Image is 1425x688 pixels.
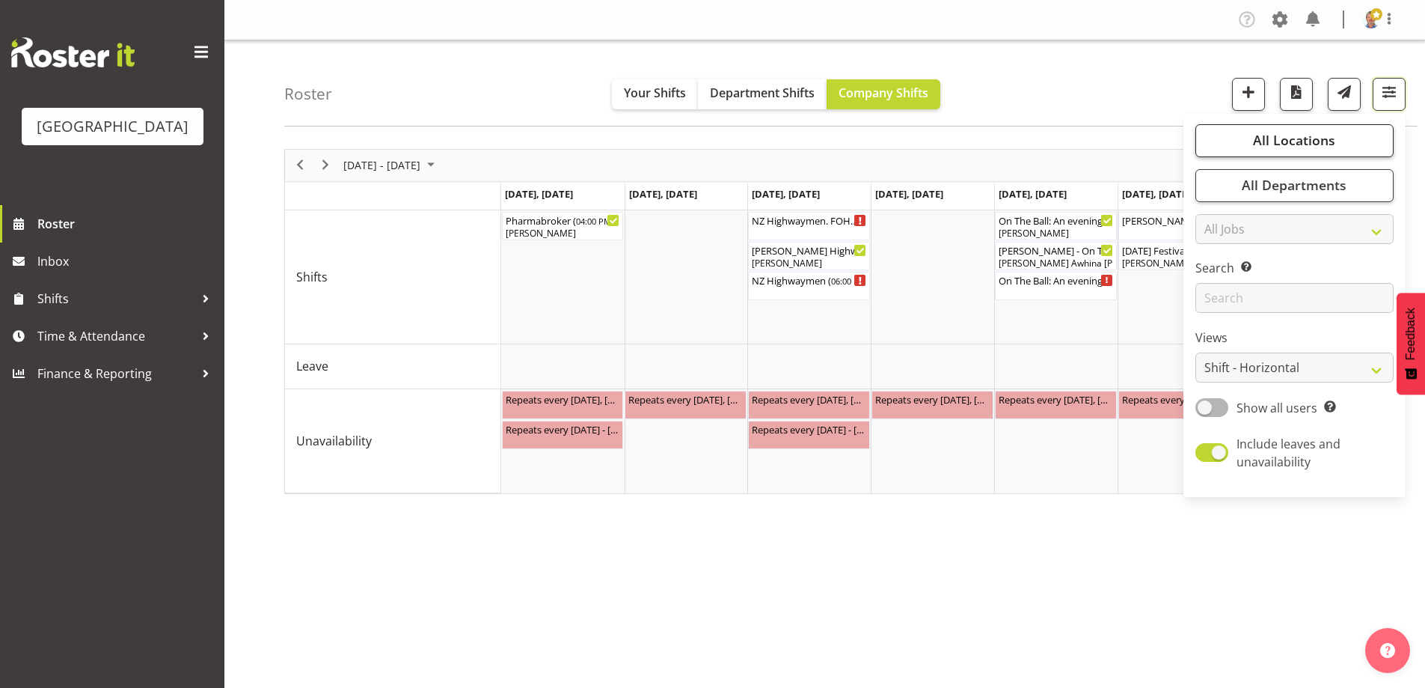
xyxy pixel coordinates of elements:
[502,212,624,240] div: Shifts"s event - Pharmabroker Begin From Monday, October 13, 2025 at 4:00:00 PM GMT+13:00 Ends At...
[1328,78,1361,111] button: Send a list of all shifts for the selected filtered period to all rostered employees.
[1380,643,1395,658] img: help-xxl-2.png
[1253,131,1335,149] span: All Locations
[287,150,313,181] div: previous period
[290,156,310,174] button: Previous
[37,213,217,235] span: Roster
[502,391,624,419] div: Unavailability"s event - Repeats every monday, tuesday, wednesday, thursday, friday - Jody Smart ...
[285,389,501,493] td: Unavailability resource
[506,213,620,228] div: Pharmabroker ( )
[316,156,336,174] button: Next
[748,421,870,449] div: Unavailability"s event - Repeats every wednesday - Richard Freeman Begin From Wednesday, October ...
[285,344,501,389] td: Leave resource
[752,421,866,436] div: Repeats every [DATE] - [PERSON_NAME] ( )
[37,325,194,347] span: Time & Attendance
[1122,392,1236,407] div: Repeats every [DATE], [DATE] - [PERSON_NAME] ( )
[752,273,866,287] div: NZ Highwaymen ( )
[831,275,909,287] span: 06:00 PM - 10:00 PM
[506,392,620,407] div: Repeats every [DATE], [DATE], [DATE], [DATE], [DATE] - [PERSON_NAME] ( )
[1397,293,1425,395] button: Feedback - Show survey
[341,156,441,174] button: September 2025
[1122,257,1236,270] div: [PERSON_NAME], [PERSON_NAME]
[999,257,1113,270] div: [PERSON_NAME] Awhina [PERSON_NAME]
[629,187,697,201] span: [DATE], [DATE]
[999,243,1113,258] div: [PERSON_NAME] - On The Ball: An evening with [PERSON_NAME] - Box Office ( )
[625,391,747,419] div: Unavailability"s event - Repeats every monday, tuesday, wednesday, thursday, friday - Jody Smart ...
[1195,329,1394,347] label: Views
[37,362,194,385] span: Finance & Reporting
[999,213,1113,228] div: On The Ball: An evening with [PERSON_NAME] FOHM shift ( )
[296,357,328,375] span: Leave
[752,213,866,228] div: NZ Highwaymen. FOHM Shift ( )
[501,210,1364,493] table: Timeline Week of October 13, 2025
[995,212,1117,240] div: Shifts"s event - On The Ball: An evening with Sir Wayne Smith FOHM shift Begin From Friday, Octob...
[752,243,866,258] div: [PERSON_NAME] Highwaymen ( )
[1118,212,1240,240] div: Shifts"s event - Abigail & Job Wedding Cargo Shed Begin From Saturday, October 18, 2025 at 10:00:...
[995,272,1117,300] div: Shifts"s event - On The Ball: An evening with Sir Wayne Smith Begin From Friday, October 17, 2025...
[313,150,338,181] div: next period
[999,392,1113,407] div: Repeats every [DATE], [DATE], [DATE], [DATE], [DATE] - [PERSON_NAME] ( )
[342,156,422,174] span: [DATE] - [DATE]
[37,115,189,138] div: [GEOGRAPHIC_DATA]
[1236,400,1317,416] span: Show all users
[284,85,332,103] h4: Roster
[1373,78,1406,111] button: Filter Shifts
[296,268,328,286] span: Shifts
[871,391,993,419] div: Unavailability"s event - Repeats every monday, tuesday, wednesday, thursday, friday - Jody Smart ...
[1118,242,1240,270] div: Shifts"s event - Diwali Festival Begin From Saturday, October 18, 2025 at 2:00:00 PM GMT+13:00 En...
[1195,259,1394,277] label: Search
[999,187,1067,201] span: [DATE], [DATE]
[999,273,1113,287] div: On The Ball: An evening with [PERSON_NAME] ( )
[1404,308,1418,360] span: Feedback
[628,392,743,407] div: Repeats every [DATE], [DATE], [DATE], [DATE], [DATE] - [PERSON_NAME] ( )
[875,392,990,407] div: Repeats every [DATE], [DATE], [DATE], [DATE], [DATE] - [PERSON_NAME] ( )
[1195,283,1394,313] input: Search
[1122,243,1236,258] div: [DATE] Festival ( )
[1242,176,1346,194] span: All Departments
[1195,169,1394,202] button: All Departments
[612,79,698,109] button: Your Shifts
[1236,436,1340,470] span: Include leaves and unavailability
[37,250,217,273] span: Inbox
[995,242,1117,270] div: Shifts"s event - Bobby-Lea - On The Ball: An evening with Sir Wayne Smith - Box Office Begin From...
[1122,213,1236,228] div: [PERSON_NAME] & Job Wedding Cargo Shed ( )
[1118,391,1240,419] div: Unavailability"s event - Repeats every sunday, saturday - Richard Freeman Begin From Saturday, Oc...
[752,257,866,270] div: [PERSON_NAME]
[995,391,1117,419] div: Unavailability"s event - Repeats every monday, tuesday, wednesday, thursday, friday - Jody Smart ...
[1122,187,1190,201] span: [DATE], [DATE]
[875,187,943,201] span: [DATE], [DATE]
[710,85,815,101] span: Department Shifts
[506,227,620,240] div: [PERSON_NAME]
[502,421,624,449] div: Unavailability"s event - Repeats every monday - Richard Freeman Begin From Monday, October 13, 20...
[505,187,573,201] span: [DATE], [DATE]
[1232,78,1265,111] button: Add a new shift
[839,85,928,101] span: Company Shifts
[827,79,940,109] button: Company Shifts
[1362,10,1380,28] img: cian-ocinnseala53500ffac99bba29ecca3b151d0be656.png
[752,187,820,201] span: [DATE], [DATE]
[748,212,870,240] div: Shifts"s event - NZ Highwaymen. FOHM Shift Begin From Wednesday, October 15, 2025 at 5:15:00 PM G...
[698,79,827,109] button: Department Shifts
[338,150,444,181] div: October 13 - 19, 2025
[37,287,194,310] span: Shifts
[506,421,620,436] div: Repeats every [DATE] - [PERSON_NAME] ( )
[752,392,866,407] div: Repeats every [DATE], [DATE], [DATE], [DATE], [DATE] - [PERSON_NAME] ( )
[748,242,870,270] div: Shifts"s event - Valerie - NZ Highwaymen Begin From Wednesday, October 15, 2025 at 5:30:00 PM GMT...
[576,215,654,227] span: 04:00 PM - 09:00 PM
[284,149,1365,494] div: Timeline Week of October 13, 2025
[285,210,501,344] td: Shifts resource
[1195,124,1394,157] button: All Locations
[999,227,1113,240] div: [PERSON_NAME]
[11,37,135,67] img: Rosterit website logo
[296,432,372,450] span: Unavailability
[748,272,870,300] div: Shifts"s event - NZ Highwaymen Begin From Wednesday, October 15, 2025 at 6:00:00 PM GMT+13:00 End...
[1280,78,1313,111] button: Download a PDF of the roster according to the set date range.
[624,85,686,101] span: Your Shifts
[748,391,870,419] div: Unavailability"s event - Repeats every monday, tuesday, wednesday, thursday, friday - Jody Smart ...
